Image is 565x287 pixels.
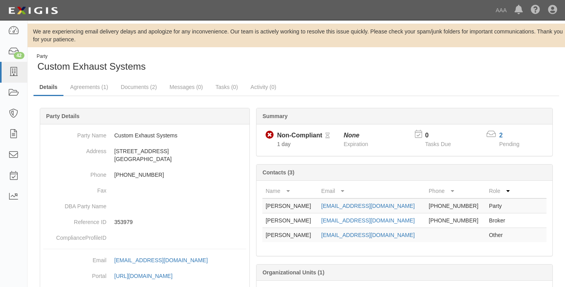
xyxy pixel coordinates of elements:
[318,184,426,198] th: Email
[344,141,368,147] span: Expiration
[43,128,246,143] dd: Custom Exhaust Systems
[115,79,163,95] a: Documents (2)
[37,53,146,60] div: Party
[164,79,209,95] a: Messages (0)
[499,141,519,147] span: Pending
[114,273,181,279] a: [URL][DOMAIN_NAME]
[277,131,322,140] div: Non-Compliant
[37,61,146,72] span: Custom Exhaust Systems
[425,141,451,147] span: Tasks Due
[43,214,106,226] dt: Reference ID
[43,268,106,280] dt: Portal
[486,213,515,228] td: Broker
[114,257,216,263] a: [EMAIL_ADDRESS][DOMAIN_NAME]
[426,198,486,213] td: [PHONE_NUMBER]
[262,184,318,198] th: Name
[43,252,106,264] dt: Email
[486,228,515,243] td: Other
[321,217,414,224] a: [EMAIL_ADDRESS][DOMAIN_NAME]
[262,169,294,176] b: Contacts (3)
[262,213,318,228] td: [PERSON_NAME]
[499,132,503,139] a: 2
[114,218,246,226] p: 353979
[33,53,290,73] div: Custom Exhaust Systems
[486,184,515,198] th: Role
[262,228,318,243] td: [PERSON_NAME]
[325,133,330,139] i: Pending Review
[43,128,106,139] dt: Party Name
[277,141,290,147] span: Since 08/19/2025
[14,52,24,59] div: 42
[6,4,60,18] img: logo-5460c22ac91f19d4615b14bd174203de0afe785f0fc80cf4dbbc73dc1793850b.png
[262,269,324,276] b: Organizational Units (1)
[321,232,414,238] a: [EMAIL_ADDRESS][DOMAIN_NAME]
[64,79,114,95] a: Agreements (1)
[43,230,106,242] dt: ComplianceProfileID
[28,28,565,43] div: We are experiencing email delivery delays and apologize for any inconvenience. Our team is active...
[492,2,511,18] a: AAA
[43,167,246,183] dd: [PHONE_NUMBER]
[321,203,414,209] a: [EMAIL_ADDRESS][DOMAIN_NAME]
[262,113,288,119] b: Summary
[425,131,461,140] p: 0
[262,198,318,213] td: [PERSON_NAME]
[344,132,359,139] i: None
[43,183,106,194] dt: Fax
[43,143,106,155] dt: Address
[33,79,63,96] a: Details
[43,167,106,179] dt: Phone
[43,143,246,167] dd: [STREET_ADDRESS] [GEOGRAPHIC_DATA]
[426,213,486,228] td: [PHONE_NUMBER]
[43,198,106,210] dt: DBA Party Name
[426,184,486,198] th: Phone
[114,256,208,264] div: [EMAIL_ADDRESS][DOMAIN_NAME]
[486,198,515,213] td: Party
[210,79,244,95] a: Tasks (0)
[531,6,540,15] i: Help Center - Complianz
[46,113,80,119] b: Party Details
[266,131,274,139] i: Non-Compliant
[245,79,282,95] a: Activity (0)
